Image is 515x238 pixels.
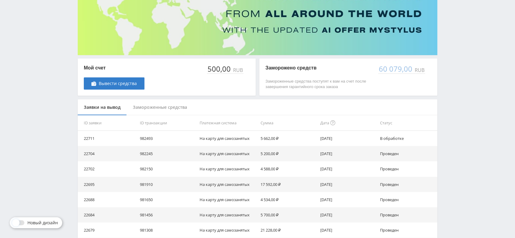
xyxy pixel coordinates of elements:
[258,192,318,207] td: 4 534,00 ₽
[258,222,318,238] td: 21 228,00 ₽
[84,77,144,90] a: Вывести средства
[378,222,437,238] td: Проведен
[378,177,437,192] td: Проведен
[197,115,258,131] th: Платежная система
[197,192,258,207] td: На карту для самозанятых
[78,177,137,192] td: 22695
[378,161,437,176] td: Проведен
[378,207,437,222] td: Проведен
[197,161,258,176] td: На карту для самозанятых
[197,131,258,146] td: На карту для самозанятых
[99,81,137,86] span: Вывести средства
[378,115,437,131] th: Статус
[78,99,127,115] div: Заявки на вывод
[378,192,437,207] td: Проведен
[258,115,318,131] th: Сумма
[137,146,197,161] td: 982245
[197,146,258,161] td: На карту для самозанятых
[258,207,318,222] td: 5 700,00 ₽
[265,65,372,71] p: Заморожено средств
[378,146,437,161] td: Проведен
[127,99,193,115] div: Замороженные средства
[318,146,378,161] td: [DATE]
[207,65,232,73] div: 500,00
[258,161,318,176] td: 4 588,00 ₽
[318,161,378,176] td: [DATE]
[378,65,414,73] div: 60 079,00
[197,222,258,238] td: На карту для самозанятых
[258,146,318,161] td: 5 200,00 ₽
[78,192,137,207] td: 22688
[27,220,58,225] span: Новый дизайн
[318,222,378,238] td: [DATE]
[318,192,378,207] td: [DATE]
[232,67,243,73] div: RUB
[78,146,137,161] td: 22704
[318,207,378,222] td: [DATE]
[137,207,197,222] td: 981456
[258,177,318,192] td: 17 592,00 ₽
[78,131,137,146] td: 22711
[137,177,197,192] td: 981910
[84,65,144,71] p: Мой счет
[378,131,437,146] td: В обработке
[78,207,137,222] td: 22684
[265,79,372,90] p: Замороженные средства поступят к вам на счет после завершения гарантийного срока заказа
[137,192,197,207] td: 981650
[197,177,258,192] td: На карту для самозанятых
[318,131,378,146] td: [DATE]
[318,177,378,192] td: [DATE]
[258,131,318,146] td: 5 662,00 ₽
[78,222,137,238] td: 22679
[137,131,197,146] td: 982493
[137,161,197,176] td: 982150
[414,67,425,73] div: RUB
[197,207,258,222] td: На карту для самозанятых
[137,115,197,131] th: ID транзакции
[318,115,378,131] th: Дата
[78,161,137,176] td: 22702
[137,222,197,238] td: 981308
[78,115,137,131] th: ID заявки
